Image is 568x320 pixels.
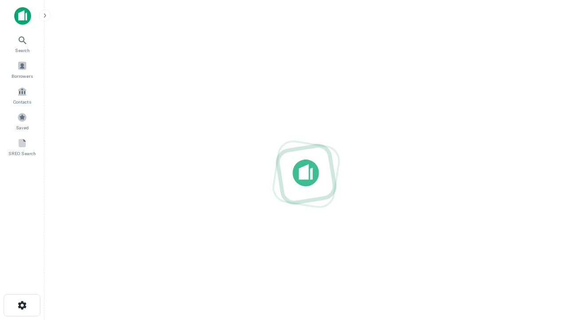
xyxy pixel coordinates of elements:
[13,98,31,105] span: Contacts
[3,109,42,133] a: Saved
[3,32,42,56] a: Search
[12,72,33,80] span: Borrowers
[524,249,568,292] iframe: Chat Widget
[16,124,29,131] span: Saved
[3,57,42,81] a: Borrowers
[8,150,36,157] span: SREO Search
[3,135,42,159] a: SREO Search
[3,83,42,107] a: Contacts
[14,7,31,25] img: capitalize-icon.png
[15,47,30,54] span: Search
